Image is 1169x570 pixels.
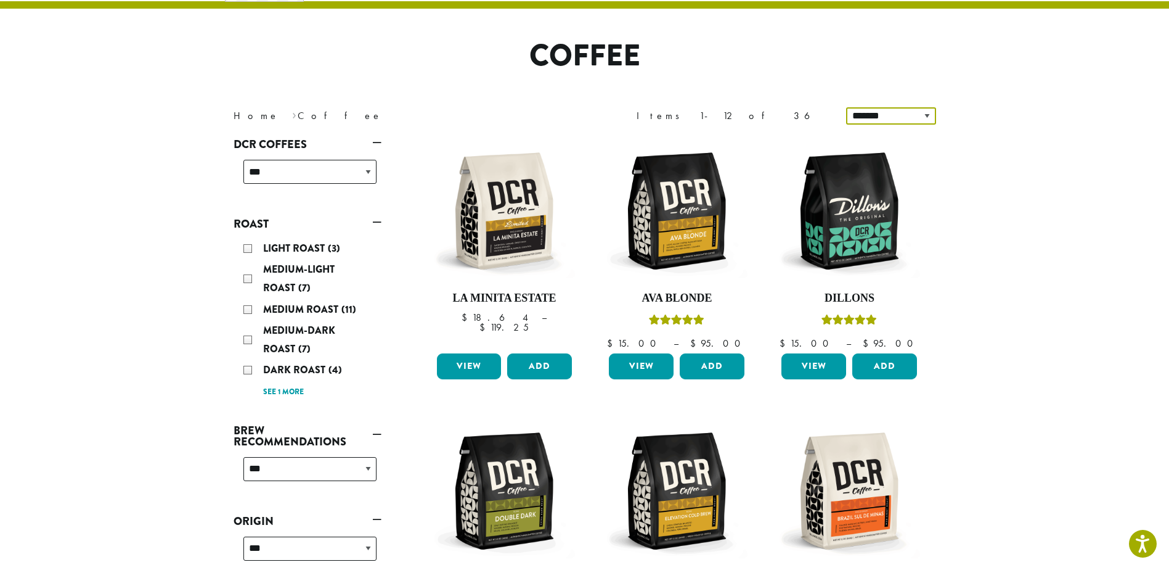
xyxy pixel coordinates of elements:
[433,140,575,282] img: DCR-12oz-La-Minita-Estate-Stock-scaled.png
[674,337,678,350] span: –
[778,292,920,305] h4: Dillons
[863,337,919,350] bdi: 95.00
[542,311,547,324] span: –
[234,234,381,405] div: Roast
[462,311,530,324] bdi: 18.64
[234,213,381,234] a: Roast
[479,321,490,334] span: $
[263,323,335,356] span: Medium-Dark Roast
[263,241,328,255] span: Light Roast
[263,386,304,399] a: See 1 more
[606,140,747,282] img: DCR-12oz-Ava-Blonde-Stock-scaled.png
[298,342,311,356] span: (7)
[437,353,502,379] a: View
[263,262,335,295] span: Medium-Light Roast
[234,511,381,532] a: Origin
[234,420,381,452] a: Brew Recommendations
[234,155,381,199] div: DCR Coffees
[263,302,341,316] span: Medium Roast
[234,452,381,496] div: Brew Recommendations
[649,313,704,331] div: Rated 5.00 out of 5
[328,363,342,377] span: (4)
[234,134,381,155] a: DCR Coffees
[434,140,576,349] a: La Minita Estate
[852,353,917,379] button: Add
[328,241,340,255] span: (3)
[778,140,920,349] a: DillonsRated 5.00 out of 5
[778,140,920,282] img: DCR-12oz-Dillons-Stock-scaled.png
[263,363,328,377] span: Dark Roast
[479,321,529,334] bdi: 119.25
[433,420,575,562] img: DCR-12oz-Double-Dark-Stock-scaled.png
[690,337,701,350] span: $
[234,109,279,122] a: Home
[462,311,472,324] span: $
[507,353,572,379] button: Add
[224,38,945,74] h1: Coffee
[846,337,851,350] span: –
[292,104,296,123] span: ›
[606,420,747,562] img: DCR-12oz-Elevation-Cold-Brew-Stock-scaled.png
[434,292,576,305] h4: La Minita Estate
[863,337,873,350] span: $
[609,353,674,379] a: View
[341,302,356,316] span: (11)
[821,313,877,331] div: Rated 5.00 out of 5
[680,353,744,379] button: Add
[780,337,790,350] span: $
[298,281,311,295] span: (7)
[778,420,920,562] img: DCR-12oz-Brazil-Sul-De-Minas-Stock-scaled.png
[690,337,746,350] bdi: 95.00
[606,292,747,305] h4: Ava Blonde
[637,109,828,123] div: Items 1-12 of 36
[607,337,662,350] bdi: 15.00
[780,337,834,350] bdi: 15.00
[234,109,566,123] nav: Breadcrumb
[606,140,747,349] a: Ava BlondeRated 5.00 out of 5
[781,353,846,379] a: View
[607,337,617,350] span: $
